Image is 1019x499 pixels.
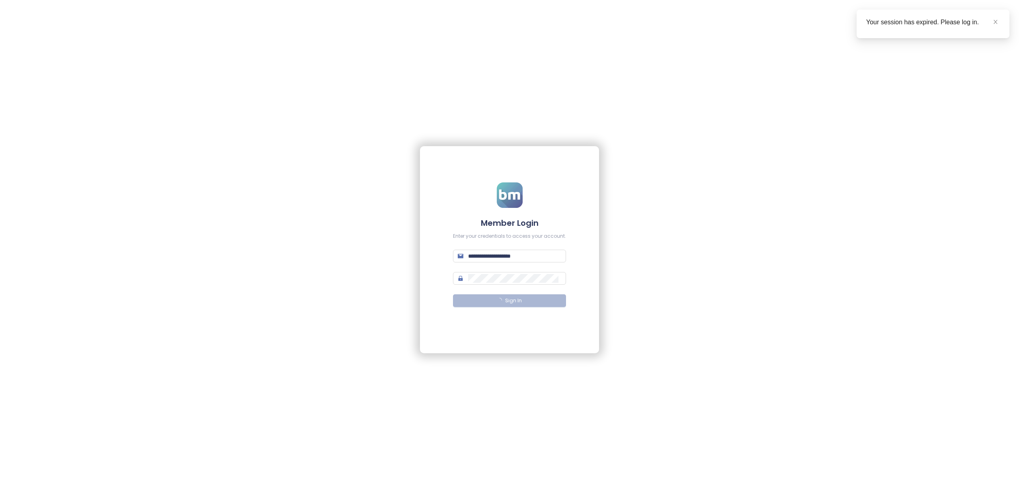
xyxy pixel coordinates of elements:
span: mail [458,253,463,259]
span: Sign In [505,297,522,305]
button: Sign In [453,294,566,307]
h4: Member Login [453,217,566,229]
span: lock [458,276,463,281]
div: Your session has expired. Please log in. [866,18,1000,27]
span: close [993,19,998,25]
div: Enter your credentials to access your account. [453,233,566,240]
img: logo [497,182,523,208]
span: loading [497,298,502,303]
